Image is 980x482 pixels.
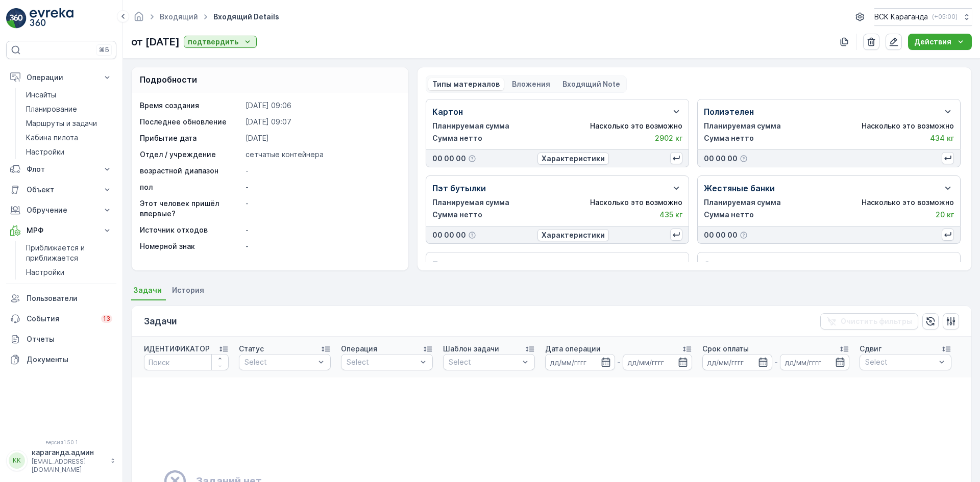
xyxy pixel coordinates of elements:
font: Источник отходов [140,225,208,234]
a: Настройки [22,145,116,159]
font: Этот человек пришёл впервые? [140,199,221,218]
font: [DATE] [246,134,269,142]
font: Дата операции [545,344,601,353]
font: Сдвиг [860,344,881,353]
font: Флот [27,165,45,173]
font: ⌘Б [99,46,109,54]
button: подтвердить [184,36,257,48]
font: Последнее обновление [140,117,227,126]
button: Характеристики [537,153,609,165]
font: События [27,314,59,323]
button: Обручение [6,200,116,220]
a: Кабина пилота [22,131,116,145]
font: Вложения [512,80,550,88]
font: Планируемая сумма [704,198,781,207]
font: 00 00 00 [704,231,738,239]
font: Срок оплаты [702,344,749,353]
a: Планирование [22,102,116,116]
font: 20 кг [936,210,954,219]
font: Настройки [26,268,64,276]
font: Стекло [704,260,734,270]
a: Входящий [160,12,198,21]
font: Документы [27,355,68,364]
font: 00 00 00 [704,154,738,163]
font: - [246,225,249,234]
font: Время создания [140,101,199,110]
font: Насколько это возможно [862,121,954,130]
font: Операция [341,344,377,353]
font: Характеристики [542,231,605,239]
p: Select [449,357,519,367]
font: Пэт бутылки [432,183,486,193]
a: Домашняя страница [133,15,144,23]
font: сетчатые контейнера [246,150,324,159]
button: Операции [6,67,116,88]
font: Задачи [144,316,177,326]
font: Входящий Details [213,12,279,21]
font: Задачи [133,286,162,294]
font: [DATE] 09:07 [246,117,291,126]
font: Сумма нетто [432,210,482,219]
font: ) [955,13,958,20]
font: караганда.админ [32,448,94,456]
a: Инсайты [22,88,116,102]
button: Действия [908,34,972,50]
img: логотип [6,8,27,29]
font: - [246,166,249,175]
font: История [172,286,204,294]
a: Настройки [22,265,116,280]
font: Планируемая сумма [432,121,509,130]
font: Шаблон задачи [443,344,499,353]
font: 00 00 00 [432,231,466,239]
font: КК [13,456,21,464]
button: МРФ [6,220,116,241]
div: Значок подсказки справки [468,155,476,163]
font: Сумма нетто [432,134,482,142]
a: Отчеты [6,329,116,349]
input: дд/мм/гггг [545,354,615,370]
font: - [774,357,778,367]
button: Характеристики [537,229,609,241]
p: Select [347,357,417,367]
button: ВСК Караганда(+05:00) [874,8,972,26]
font: возрастной диапазон [140,166,218,175]
font: Насколько это возможно [862,198,954,207]
font: 00 00 00 [432,154,466,163]
font: Очистить фильтры [841,317,912,325]
a: События13 [6,309,116,329]
font: Настройки [26,147,64,156]
button: ККкараганда.админ[EMAIL_ADDRESS][DOMAIN_NAME] [6,447,116,474]
font: Планирование [26,105,77,113]
font: МРФ [27,226,43,235]
font: пол [140,183,153,191]
font: 1.50.1 [63,439,78,445]
font: [EMAIL_ADDRESS][DOMAIN_NAME] [32,458,86,473]
font: от [DATE] [131,36,180,48]
font: Характеристики [542,154,605,163]
input: Поиск [144,354,229,370]
font: ( [932,13,934,20]
font: Действия [914,37,951,46]
font: Жестяные банки [704,183,775,193]
font: Планируемая сумма [432,198,509,207]
font: Сумма нетто [704,210,754,219]
font: +05:00 [934,13,955,20]
font: Обручение [27,206,67,214]
button: Флот [6,159,116,180]
font: Кабина пилота [26,133,78,142]
div: Значок подсказки справки [468,231,476,239]
font: 13 [103,315,110,322]
a: Приближается и приближается [22,241,116,265]
font: Отдел / учреждение [140,150,216,159]
font: Инсайты [26,90,56,99]
button: Очистить фильтры [820,313,918,329]
input: дд/мм/гггг [623,354,693,370]
font: Пользователи [27,294,78,302]
font: ВСК Караганда [874,12,928,21]
font: Прибытие дата [140,134,197,142]
font: Входящий Note [562,80,620,88]
font: - [246,183,249,191]
font: Типы материалов [432,80,500,88]
font: Операции [27,73,63,82]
